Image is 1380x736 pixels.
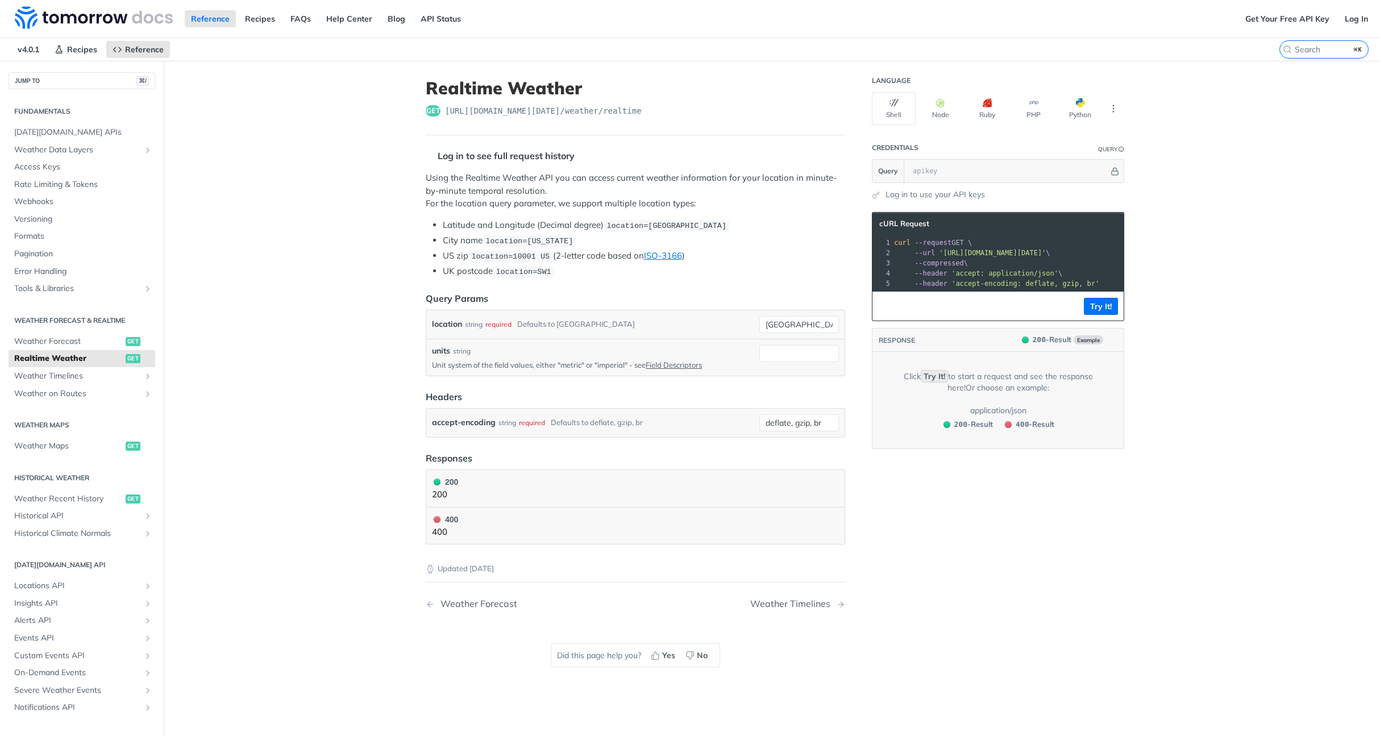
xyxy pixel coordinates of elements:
span: Error Handling [14,266,152,277]
label: units [432,345,450,357]
div: Query Params [426,292,488,305]
span: GET \ [894,239,972,247]
a: Versioning [9,211,155,228]
a: Field Descriptors [646,360,702,369]
p: 200 [432,488,458,501]
span: Notifications API [14,702,140,713]
span: No [697,650,708,662]
button: Python [1058,92,1102,125]
span: Rate Limiting & Tokens [14,179,152,190]
span: Weather Forecast [14,336,123,347]
a: Help Center [320,10,379,27]
h1: Realtime Weather [426,78,845,98]
button: JUMP TO⌘/ [9,72,155,89]
a: [DATE][DOMAIN_NAME] APIs [9,124,155,141]
a: Severe Weather EventsShow subpages for Severe Weather Events [9,682,155,699]
span: --compressed [915,259,964,267]
span: Historical API [14,510,140,522]
button: Show subpages for Custom Events API [143,651,152,660]
span: curl [894,239,911,247]
a: On-Demand EventsShow subpages for On-Demand Events [9,664,155,681]
a: Historical APIShow subpages for Historical API [9,508,155,525]
span: \ [894,269,1062,277]
a: Formats [9,228,155,245]
span: Weather Timelines [14,371,140,382]
div: 400 [432,513,458,526]
span: [DATE][DOMAIN_NAME] APIs [14,127,152,138]
span: Example [1074,335,1103,344]
span: location=[GEOGRAPHIC_DATA] [606,222,726,230]
span: 200 [943,421,950,428]
button: Show subpages for Weather on Routes [143,389,152,398]
span: 200 [434,479,440,485]
a: Events APIShow subpages for Events API [9,630,155,647]
span: https://api.tomorrow.io/v4/weather/realtime [445,105,642,117]
span: Historical Climate Normals [14,528,140,539]
span: Insights API [14,598,140,609]
span: Query [878,166,898,176]
span: location=SW1 [496,268,551,276]
a: Rate Limiting & Tokens [9,176,155,193]
span: 'accept: application/json' [951,269,1058,277]
a: Log in to use your API keys [886,189,985,201]
span: Pagination [14,248,152,260]
a: Blog [381,10,411,27]
span: - Result [1016,419,1054,430]
a: Weather on RoutesShow subpages for Weather on Routes [9,385,155,402]
a: Weather Data LayersShow subpages for Weather Data Layers [9,142,155,159]
a: Recipes [239,10,281,27]
a: Notifications APIShow subpages for Notifications API [9,699,155,716]
button: Node [918,92,962,125]
button: Show subpages for On-Demand Events [143,668,152,677]
div: Responses [426,451,472,465]
span: --header [915,269,947,277]
span: 200 [954,420,967,429]
span: get [126,337,140,346]
div: QueryInformation [1098,145,1124,153]
span: Tools & Libraries [14,283,140,294]
h2: Weather Forecast & realtime [9,315,155,326]
span: 200 [1033,335,1046,344]
button: Show subpages for Severe Weather Events [143,686,152,695]
p: Using the Realtime Weather API you can access current weather information for your location in mi... [426,172,845,210]
button: RESPONSE [878,335,916,346]
div: 4 [872,268,892,278]
div: 5 [872,278,892,289]
span: Alerts API [14,615,140,626]
a: Insights APIShow subpages for Insights API [9,595,155,612]
div: Defaults to deflate, gzip, br [551,414,643,431]
p: 400 [432,526,458,539]
div: Headers [426,390,462,404]
div: 2 [872,248,892,258]
span: Versioning [14,214,152,225]
span: cURL Request [879,219,929,228]
div: 3 [872,258,892,268]
button: Show subpages for Historical API [143,512,152,521]
div: required [485,316,512,332]
span: Yes [662,650,675,662]
a: Weather TimelinesShow subpages for Weather Timelines [9,368,155,385]
div: Weather Forecast [435,598,517,609]
span: ⌘/ [136,76,149,86]
button: Show subpages for Notifications API [143,703,152,712]
a: Weather Mapsget [9,438,155,455]
a: Tools & LibrariesShow subpages for Tools & Libraries [9,280,155,297]
div: application/json [970,405,1026,416]
div: Did this page help you? [551,643,720,667]
input: apikey [907,160,1109,182]
div: required [519,414,545,431]
button: cURL Request [875,218,942,230]
a: Weather Recent Historyget [9,490,155,508]
span: Webhooks [14,196,152,207]
h2: Fundamentals [9,106,155,117]
span: 200 [1022,336,1029,343]
span: --header [915,280,947,288]
label: accept-encoding [432,414,496,431]
button: More Languages [1105,100,1122,117]
span: location=[US_STATE] [485,237,573,246]
a: Custom Events APIShow subpages for Custom Events API [9,647,155,664]
span: 'accept-encoding: deflate, gzip, br' [951,280,1099,288]
li: City name [443,234,845,247]
button: 200200-Result [938,419,997,430]
a: Reference [106,41,170,58]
